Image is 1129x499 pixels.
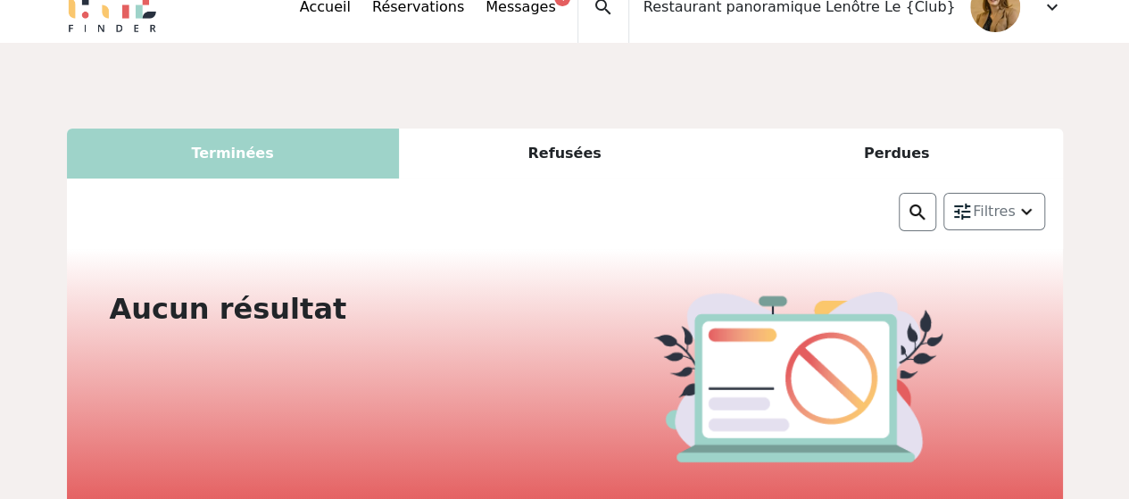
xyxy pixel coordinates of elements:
[399,129,731,179] div: Refusées
[1016,201,1037,222] img: arrow_down.png
[653,292,942,462] img: cancel.png
[973,201,1016,222] span: Filtres
[951,201,973,222] img: setting.png
[731,129,1063,179] div: Perdues
[907,202,928,223] img: search.png
[110,292,554,326] h2: Aucun résultat
[67,129,399,179] div: Terminées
